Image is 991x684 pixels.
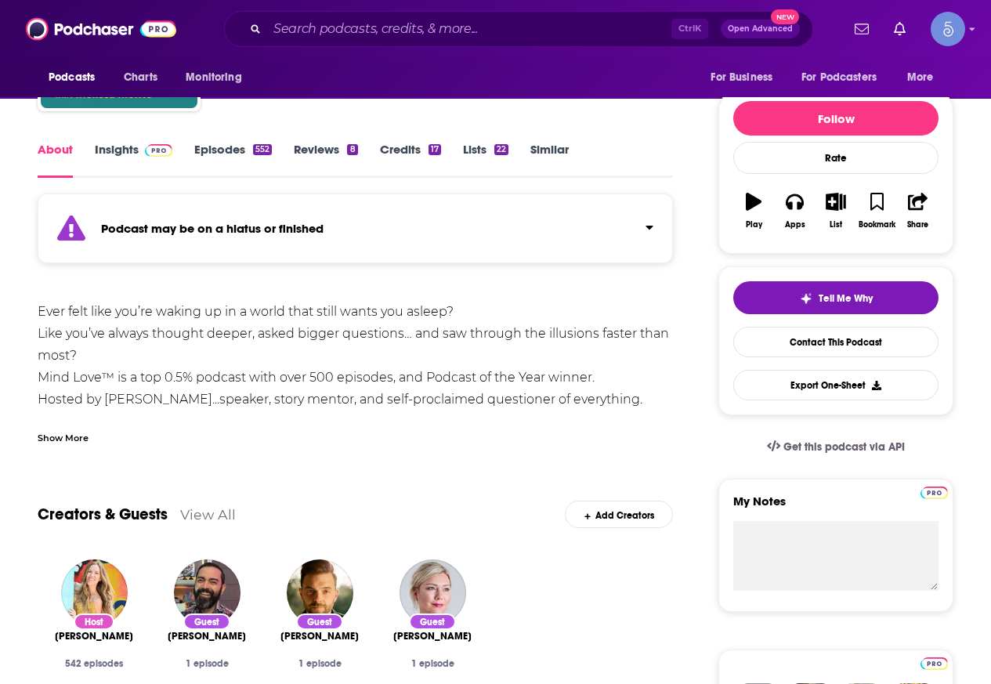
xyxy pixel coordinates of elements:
div: Guest [183,613,230,630]
button: Export One-Sheet [733,370,939,400]
button: Open AdvancedNew [721,20,800,38]
a: Episodes552 [194,142,272,178]
span: [PERSON_NAME] [168,630,246,642]
span: Get this podcast via API [783,440,905,454]
button: tell me why sparkleTell Me Why [733,281,939,314]
div: Search podcasts, credits, & more... [224,11,813,47]
img: Podchaser Pro [920,657,948,670]
a: Pro website [920,655,948,670]
span: Charts [124,67,157,89]
a: Rebecca Campbell [393,630,472,642]
a: Charts [114,63,167,92]
a: Get this podcast via API [754,428,917,466]
span: More [907,67,934,89]
div: Rate [733,142,939,174]
a: Pro website [920,484,948,499]
span: For Podcasters [801,67,877,89]
span: Open Advanced [728,25,793,33]
a: Lists22 [463,142,508,178]
span: New [771,9,799,24]
a: Pat Flynn [168,630,246,642]
div: 1 episode [276,658,363,669]
label: My Notes [733,494,939,521]
a: Contact This Podcast [733,327,939,357]
div: Bookmark [859,220,895,230]
img: User Profile [931,12,965,46]
a: Similar [530,142,569,178]
div: Share [907,220,928,230]
section: Click to expand status details [38,203,673,263]
a: About [38,142,73,178]
img: tell me why sparkle [800,292,812,305]
div: Guest [409,613,456,630]
span: Podcasts [49,67,95,89]
a: View All [180,506,236,523]
button: Share [898,183,939,239]
div: 8 [347,144,357,155]
span: Ctrl K [671,19,708,39]
a: Will Cady [280,630,359,642]
strong: Podcast may be on a hiatus or finished [101,221,324,236]
a: Show notifications dropdown [848,16,875,42]
div: Apps [785,220,805,230]
button: Play [733,183,774,239]
div: Add Creators [565,501,672,528]
img: Podchaser Pro [920,487,948,499]
span: Monitoring [186,67,241,89]
a: InsightsPodchaser Pro [95,142,172,178]
img: Will Cady [287,559,353,626]
div: 22 [494,144,508,155]
input: Search podcasts, credits, & more... [267,16,671,42]
button: open menu [896,63,953,92]
button: open menu [791,63,899,92]
button: Follow [733,101,939,136]
div: Guest [296,613,343,630]
a: Reviews8 [294,142,357,178]
img: Podchaser Pro [145,144,172,157]
button: open menu [175,63,262,92]
span: Tell Me Why [819,292,873,305]
button: Apps [774,183,815,239]
span: [PERSON_NAME] [280,630,359,642]
img: Pat Flynn [174,559,241,626]
button: List [816,183,856,239]
div: 1 episode [389,658,476,669]
button: open menu [38,63,115,92]
img: Podchaser - Follow, Share and Rate Podcasts [26,14,176,44]
button: open menu [700,63,792,92]
a: Creators & Guests [38,505,168,524]
button: Show profile menu [931,12,965,46]
img: Rebecca Campbell [400,559,466,626]
span: For Business [711,67,772,89]
span: [PERSON_NAME] [393,630,472,642]
div: 17 [429,144,441,155]
a: Credits17 [380,142,441,178]
button: Bookmark [856,183,897,239]
div: List [830,220,842,230]
img: Melissa Monte [61,559,128,626]
div: Host [74,613,114,630]
a: Show notifications dropdown [888,16,912,42]
div: Play [746,220,762,230]
span: [PERSON_NAME] [55,630,133,642]
div: 552 [253,144,272,155]
a: Melissa Monte [55,630,133,642]
div: 542 episodes [50,658,138,669]
span: Logged in as Spiral5-G1 [931,12,965,46]
div: 1 episode [163,658,251,669]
